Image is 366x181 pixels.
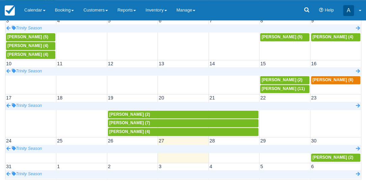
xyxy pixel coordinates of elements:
[107,18,111,23] span: 5
[310,61,317,66] span: 16
[310,164,314,169] span: 6
[56,164,60,169] span: 1
[12,172,42,176] span: Trinity Season
[260,33,309,41] a: [PERSON_NAME] (5)
[7,52,48,57] span: [PERSON_NAME] (4)
[56,18,60,23] span: 4
[312,77,353,82] span: [PERSON_NAME] (8)
[158,138,165,143] span: 27
[312,35,353,39] span: [PERSON_NAME] (4)
[7,35,48,39] span: [PERSON_NAME] (5)
[5,170,361,178] a: Trinity Season
[7,43,48,48] span: [PERSON_NAME] (4)
[312,155,353,160] span: [PERSON_NAME] (2)
[259,164,263,169] span: 5
[56,61,63,66] span: 11
[319,8,323,13] i: Help
[109,129,150,134] span: [PERSON_NAME] (4)
[158,61,165,66] span: 13
[108,111,259,119] a: [PERSON_NAME] (2)
[5,24,361,32] a: Trinity Season
[107,164,111,169] span: 2
[6,51,55,59] a: [PERSON_NAME] (4)
[12,69,42,73] span: Trinity Season
[260,85,309,93] a: [PERSON_NAME] (11)
[261,35,302,39] span: [PERSON_NAME] (5)
[5,5,15,16] img: checkfront-main-nav-mini-logo.png
[6,42,55,50] a: [PERSON_NAME] (4)
[109,120,150,125] span: [PERSON_NAME] (7)
[259,138,266,143] span: 29
[209,61,216,66] span: 14
[107,61,114,66] span: 12
[209,138,216,143] span: 28
[310,138,317,143] span: 30
[259,95,266,100] span: 22
[107,95,114,100] span: 19
[5,102,361,110] a: Trinity Season
[325,7,334,13] span: Help
[12,146,42,151] span: Trinity Season
[343,5,354,16] div: A
[158,95,165,100] span: 20
[5,145,361,153] a: Trinity Season
[310,18,314,23] span: 9
[209,95,216,100] span: 21
[12,103,42,108] span: Trinity Season
[261,77,302,82] span: [PERSON_NAME] (2)
[209,164,213,169] span: 4
[311,33,360,41] a: [PERSON_NAME] (4)
[261,86,305,91] span: [PERSON_NAME] (11)
[5,164,12,169] span: 31
[311,154,360,162] a: [PERSON_NAME] (2)
[5,138,12,143] span: 24
[108,119,259,127] a: [PERSON_NAME] (7)
[209,18,213,23] span: 7
[108,128,259,136] a: [PERSON_NAME] (4)
[311,76,360,84] a: [PERSON_NAME] (8)
[310,95,317,100] span: 23
[6,33,55,41] a: [PERSON_NAME] (5)
[259,61,266,66] span: 15
[5,67,361,75] a: Trinity Season
[259,18,263,23] span: 8
[109,112,150,117] span: [PERSON_NAME] (2)
[56,138,63,143] span: 25
[158,18,162,23] span: 6
[5,18,9,23] span: 3
[107,138,114,143] span: 26
[5,61,12,66] span: 10
[56,95,63,100] span: 18
[12,26,42,30] span: Trinity Season
[158,164,162,169] span: 3
[260,76,309,84] a: [PERSON_NAME] (2)
[5,95,12,100] span: 17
